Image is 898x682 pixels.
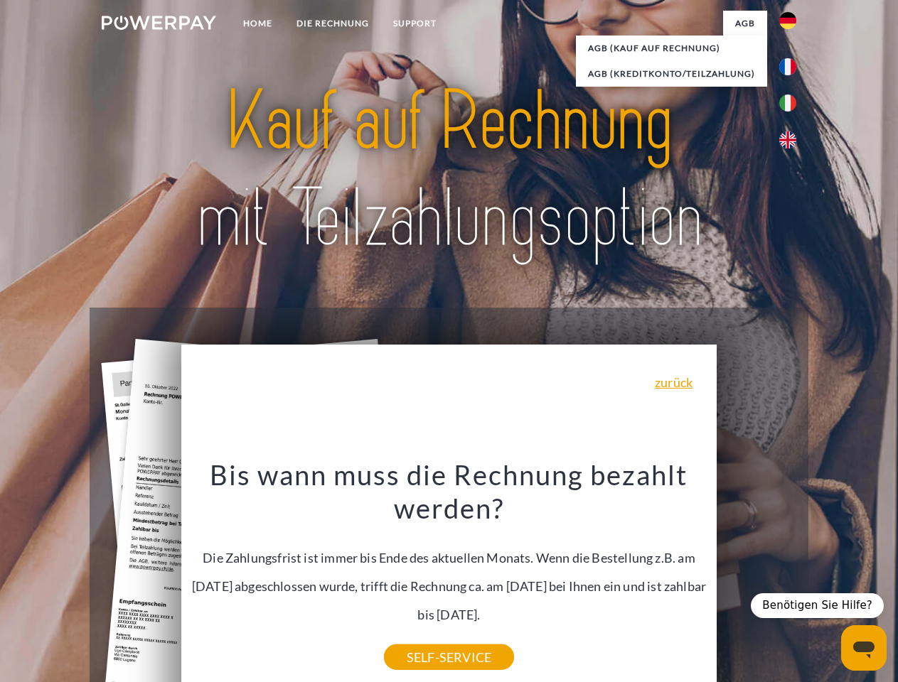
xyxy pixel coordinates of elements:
[284,11,381,36] a: DIE RECHNUNG
[779,58,796,75] img: fr
[231,11,284,36] a: Home
[381,11,449,36] a: SUPPORT
[190,458,709,657] div: Die Zahlungsfrist ist immer bis Ende des aktuellen Monats. Wenn die Bestellung z.B. am [DATE] abg...
[751,593,884,618] div: Benötigen Sie Hilfe?
[723,11,767,36] a: agb
[136,68,762,272] img: title-powerpay_de.svg
[102,16,216,30] img: logo-powerpay-white.svg
[190,458,709,526] h3: Bis wann muss die Rechnung bezahlt werden?
[779,131,796,148] img: en
[384,644,514,670] a: SELF-SERVICE
[779,94,796,112] img: it
[841,625,887,671] iframe: Schaltfläche zum Öffnen des Messaging-Fensters; Konversation läuft
[576,61,767,87] a: AGB (Kreditkonto/Teilzahlung)
[655,376,693,389] a: zurück
[576,36,767,61] a: AGB (Kauf auf Rechnung)
[779,12,796,29] img: de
